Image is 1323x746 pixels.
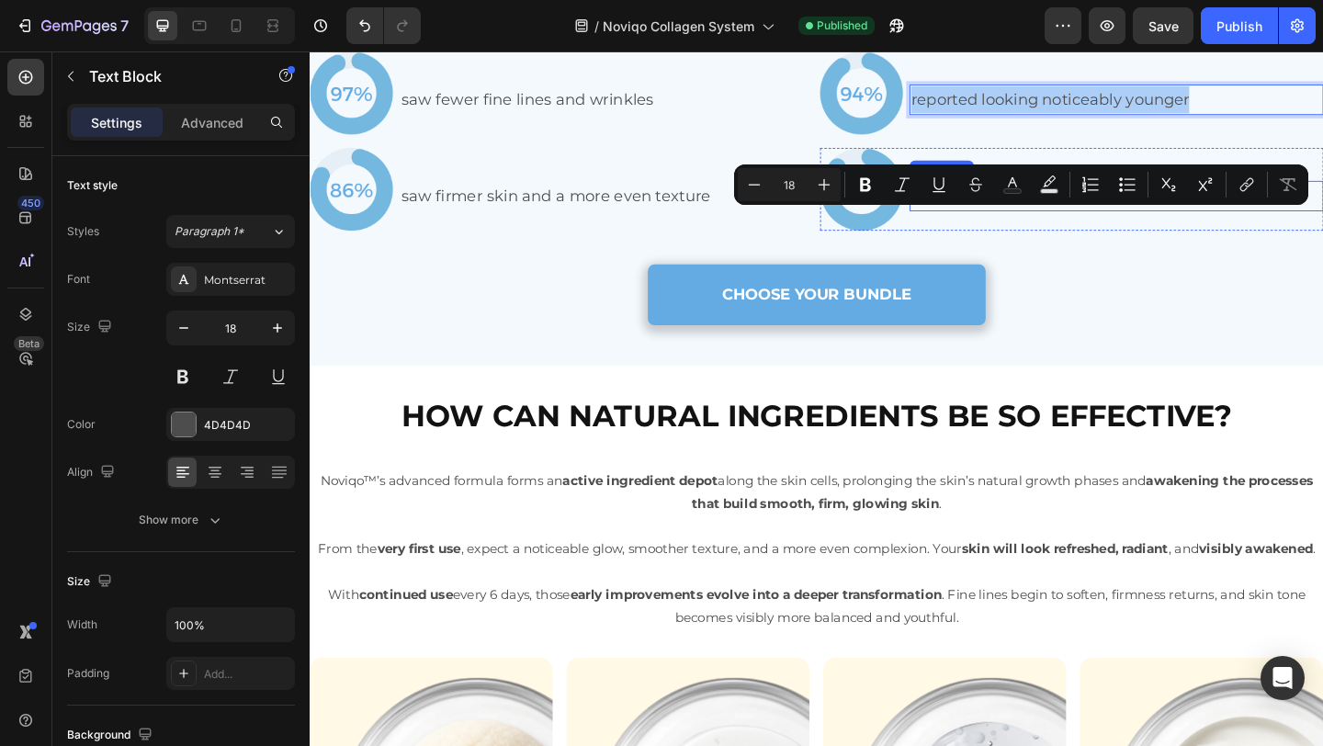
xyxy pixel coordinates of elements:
div: Font [67,271,90,288]
p: CHOOSE YOUR BUNDLE [448,254,655,275]
a: CHOOSE YOUR BUNDLE [367,232,735,297]
div: Show more [139,511,224,529]
div: Rich Text Editor. Editing area: main [652,36,1102,69]
p: saw firmer skin and a more even texture [99,142,546,172]
div: Padding [67,665,109,682]
p: From the , expect a noticeable glow, smoother texture, and a more even complexion. Your , and . [2,528,1101,553]
button: Publish [1201,7,1278,44]
p: 7 [120,15,129,37]
button: Show more [67,503,295,537]
div: Publish [1216,17,1262,36]
button: Save [1133,7,1193,44]
div: Open Intercom Messenger [1261,656,1305,700]
strong: early improvements evolve into a deeper transformation [283,582,687,599]
div: Editor contextual toolbar [734,164,1308,205]
strong: very first use [73,532,164,549]
strong: skin will look refreshed, radiant [709,532,934,549]
p: With every 6 days, those . Fine lines begin to soften, firmness returns, and skin tone becomes vi... [2,578,1101,627]
p: reported [654,142,1101,172]
span: Published [817,17,867,34]
strong: fewer age spots and [MEDICAL_DATA] [726,147,1057,167]
div: 450 [17,196,44,210]
p: Text Block [89,65,245,87]
input: Auto [167,608,294,641]
p: reported looking noticeably younger [654,38,1101,67]
div: Rich Text Editor. Editing area: main [97,141,548,174]
div: Size [67,315,116,340]
div: Width [67,616,97,633]
strong: active ingredient depot [275,458,444,475]
span: Noviqo Collagen System [603,17,754,36]
div: Color [67,416,96,433]
div: Size [67,570,116,594]
strong: continued use [53,582,155,599]
button: Paragraph 1* [166,215,295,248]
p: Advanced [181,113,243,132]
div: Montserrat [204,272,290,288]
span: Paragraph 1* [175,223,244,240]
div: 4D4D4D [204,417,290,434]
img: gempages_566123104753943382-c07853f4-b944-44ca-8cb0-651510f4c109.png [555,105,645,195]
p: Settings [91,113,142,132]
button: 7 [7,7,137,44]
span: Save [1148,18,1179,34]
span: / [594,17,599,36]
p: Noviqo™’s advanced formula forms an along the skin cells, prolonging the skin’s natural growth ph... [2,454,1101,503]
div: Align [67,460,119,485]
div: Styles [67,223,99,240]
iframe: Design area [310,51,1323,746]
div: Text Block [656,121,718,138]
div: Text style [67,177,118,194]
div: Add... [204,666,290,683]
div: Undo/Redo [346,7,421,44]
div: Beta [14,336,44,351]
strong: HOW CAN NATURAL INGREDIENTS BE SO EFFECTIVE? [99,377,1003,416]
strong: visibly awakened [967,532,1091,549]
